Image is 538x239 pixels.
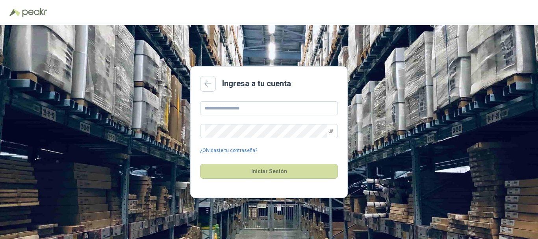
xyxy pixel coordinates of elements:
h2: Ingresa a tu cuenta [222,78,291,90]
span: eye-invisible [328,129,333,133]
a: ¿Olvidaste tu contraseña? [200,147,257,154]
img: Logo [9,9,20,17]
button: Iniciar Sesión [200,164,338,179]
img: Peakr [22,8,47,17]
